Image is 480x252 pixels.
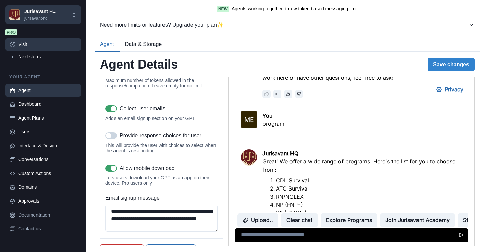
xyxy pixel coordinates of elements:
button: Chakra UIJurisavant H...jurisavant-hq [5,5,81,24]
span: Pro [5,29,17,35]
div: Agent [18,87,77,94]
p: Your agent [5,74,81,80]
div: Domains [18,184,77,191]
div: This will provide the user with choices to select when the agent is responding. [105,143,218,153]
button: Privacy Settings [202,5,240,19]
div: Lets users download your GPT as an app on their device. Pro users only [105,175,218,186]
div: Approvals [18,198,77,205]
button: Send message [226,151,239,165]
div: Dashboard [18,101,77,108]
div: Users [18,128,77,135]
div: Visit [18,41,77,48]
div: Need more limits or features? Upgrade your plan ✨ [100,21,468,29]
div: Adds an email signup section on your GPT [105,116,218,121]
a: Documentation [5,209,81,221]
div: Custom Actions [18,170,77,177]
label: Email signup message [105,194,213,202]
div: Maximum number of tokens allowed in the response/completion. Leave empty for no limit. [105,78,218,89]
img: Chakra UI [9,9,20,20]
h2: Agent Details [100,57,178,72]
span: New [217,6,229,12]
div: Agent Plans [18,115,77,122]
p: Jurisavant H... [24,8,57,15]
button: Save changes [428,58,475,71]
div: Conversations [18,156,77,163]
p: jurisavant-hq [24,15,57,21]
p: Provide response choices for user [120,132,201,140]
p: Allow mobile download [120,164,175,172]
iframe: Agent Chat [229,77,474,246]
a: Agents working together + new token based messaging limit [232,5,358,12]
div: Interface & Design [18,142,77,149]
div: Next steps [18,53,77,60]
div: Contact us [18,225,77,232]
button: Student Login [229,136,275,150]
button: Agent [95,37,120,52]
button: Data & Storage [120,37,167,52]
p: Collect user emails [120,105,165,113]
button: Need more limits or features? Upgrade your plan✨ [95,18,480,32]
div: Documentation [18,211,77,219]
